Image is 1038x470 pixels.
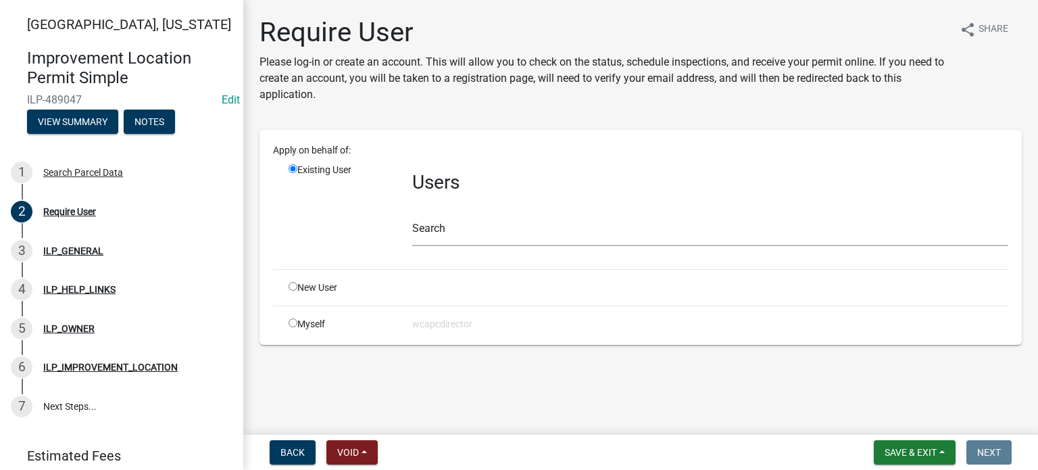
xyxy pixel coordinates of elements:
div: 7 [11,396,32,417]
i: share [960,22,976,38]
div: Search Parcel Data [43,168,123,177]
button: View Summary [27,110,118,134]
button: Notes [124,110,175,134]
div: ILP_HELP_LINKS [43,285,116,294]
h1: Require User [259,16,949,49]
div: 5 [11,318,32,339]
button: Next [966,440,1012,465]
div: 1 [11,162,32,183]
div: Apply on behalf of: [263,143,1018,158]
span: Back [280,447,305,458]
div: 6 [11,356,32,378]
wm-modal-confirm: Summary [27,117,118,128]
button: shareShare [949,16,1019,43]
div: 4 [11,279,32,300]
div: New User [278,281,402,295]
wm-modal-confirm: Edit Application Number [222,93,240,106]
p: Please log-in or create an account. This will allow you to check on the status, schedule inspecti... [259,54,949,103]
div: 2 [11,201,32,222]
span: Share [979,22,1008,38]
div: Require User [43,207,96,216]
div: Existing User [278,163,402,258]
div: ILP_IMPROVEMENT_LOCATION [43,362,178,372]
span: Save & Exit [885,447,937,458]
span: Void [337,447,359,458]
a: Estimated Fees [11,442,222,469]
wm-modal-confirm: Notes [124,117,175,128]
span: [GEOGRAPHIC_DATA], [US_STATE] [27,16,231,32]
h4: Improvement Location Permit Simple [27,49,232,88]
div: ILP_OWNER [43,324,95,333]
div: Myself [278,317,402,331]
span: Next [977,447,1001,458]
h3: Users [412,171,1008,194]
a: Edit [222,93,240,106]
button: Void [326,440,378,465]
span: ILP-489047 [27,93,216,106]
div: ILP_GENERAL [43,246,103,256]
div: 3 [11,240,32,262]
button: Save & Exit [874,440,956,465]
button: Back [270,440,316,465]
